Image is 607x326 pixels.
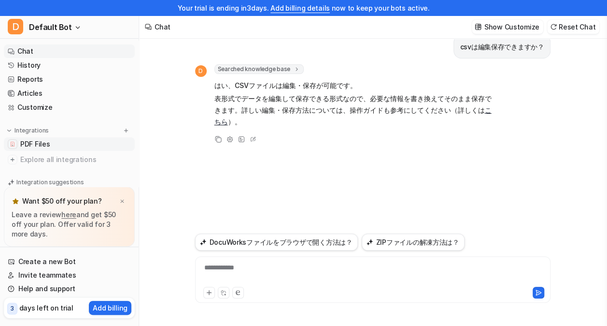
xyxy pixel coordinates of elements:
a: here [61,210,76,219]
p: 表形式でデータを編集して保存できる形式なので、必要な情報を書き換えてそのまま保存できます。詳しい編集・保存方法については、操作ガイドも参考にしてください（詳しくは ）。 [214,93,497,128]
span: D [195,65,207,77]
a: Explore all integrations [4,153,135,166]
span: Searched knowledge base [214,64,304,74]
a: Invite teammates [4,268,135,282]
img: expand menu [6,127,13,134]
p: Add billing [93,303,127,313]
span: Explore all integrations [20,152,131,167]
a: Create a new Bot [4,255,135,268]
button: Reset Chat [547,20,599,34]
a: History [4,59,135,72]
a: PDF FilesPDF Files [4,137,135,151]
span: Default Bot [29,20,72,34]
a: Help and support [4,282,135,296]
p: days left on trial [19,303,73,313]
a: Add billing details [270,4,330,12]
p: はい、CSVファイルは編集・保存が可能です。 [214,80,497,91]
div: Chat [155,22,170,32]
button: Integrations [4,126,52,135]
p: 3 [11,304,14,313]
img: menu_add.svg [123,127,129,134]
p: Want $50 off your plan? [22,196,102,206]
a: Chat [4,44,135,58]
img: reset [550,23,557,30]
p: Show Customize [484,22,539,32]
a: Reports [4,73,135,86]
button: Add billing [89,301,131,315]
button: Show Customize [472,20,543,34]
p: Integrations [14,127,49,134]
p: csvは編集保存できますか？ [460,41,544,53]
img: customize [475,23,481,30]
a: Articles [4,87,135,100]
a: Customize [4,101,135,114]
img: star [12,197,19,205]
img: PDF Files [10,141,15,147]
p: Leave a review and get $50 off your plan. Offer valid for 3 more days. [12,210,127,239]
span: D [8,19,23,34]
span: PDF Files [20,139,50,149]
img: explore all integrations [8,155,17,164]
button: DocuWorksファイルをブラウザで開く方法は？ [195,234,358,251]
img: x [119,198,125,205]
p: Integration suggestions [16,178,84,187]
button: ZIPファイルの解凍方法は？ [362,234,465,251]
